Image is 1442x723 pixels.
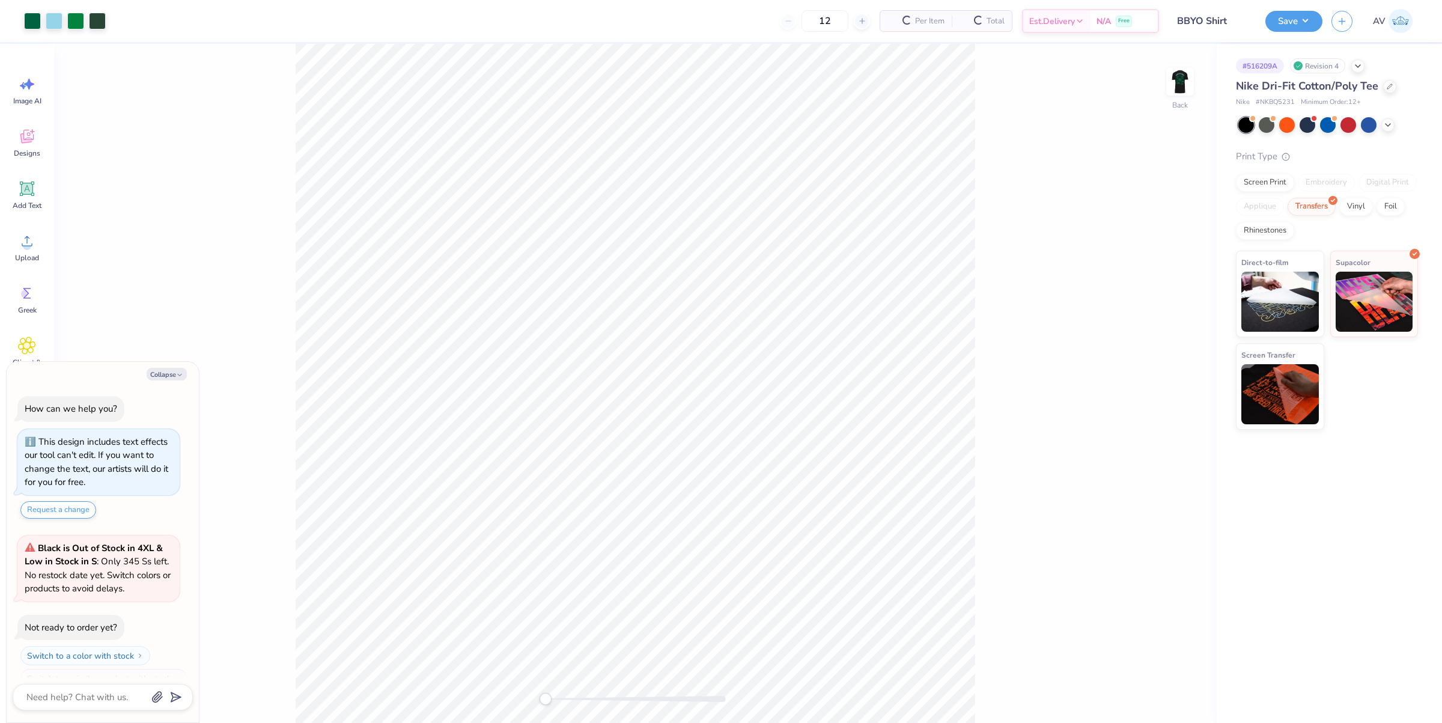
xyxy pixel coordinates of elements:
[20,501,96,519] button: Request a change
[1367,9,1418,33] a: AV
[20,646,150,665] button: Switch to a color with stock
[1118,17,1130,25] span: Free
[1336,256,1371,269] span: Supacolor
[1236,79,1378,93] span: Nike Dri-Fit Cotton/Poly Tee
[1168,70,1192,94] img: Back
[15,253,39,263] span: Upload
[13,96,41,106] span: Image AI
[1236,198,1284,216] div: Applique
[1358,174,1417,192] div: Digital Print
[1339,198,1373,216] div: Vinyl
[540,693,552,705] div: Accessibility label
[1241,256,1289,269] span: Direct-to-film
[25,436,168,489] div: This design includes text effects our tool can't edit. If you want to change the text, our artist...
[1236,150,1418,163] div: Print Type
[1029,15,1075,28] span: Est. Delivery
[1236,174,1294,192] div: Screen Print
[1298,174,1355,192] div: Embroidery
[1168,9,1256,33] input: Untitled Design
[1373,14,1386,28] span: AV
[1172,100,1188,111] div: Back
[1377,198,1405,216] div: Foil
[25,542,171,595] span: : Only 345 Ss left. No restock date yet. Switch colors or products to avoid delays.
[802,10,848,32] input: – –
[147,368,187,380] button: Collapse
[174,675,181,682] img: Switch to a similar product with stock
[1265,11,1322,32] button: Save
[915,15,945,28] span: Per Item
[1241,272,1319,332] img: Direct-to-film
[1288,198,1336,216] div: Transfers
[1336,272,1413,332] img: Supacolor
[13,201,41,210] span: Add Text
[25,621,117,633] div: Not ready to order yet?
[1256,97,1295,108] span: # NKBQ5231
[1389,9,1413,33] img: Aargy Velasco
[1241,349,1295,361] span: Screen Transfer
[18,305,37,315] span: Greek
[1236,58,1284,73] div: # 516209A
[1236,222,1294,240] div: Rhinestones
[7,358,47,377] span: Clipart & logos
[25,542,163,568] strong: Black is Out of Stock in 4XL & Low in Stock in S
[14,148,40,158] span: Designs
[20,669,187,688] button: Switch to a similar product with stock
[25,403,117,415] div: How can we help you?
[1301,97,1361,108] span: Minimum Order: 12 +
[987,15,1005,28] span: Total
[136,652,144,659] img: Switch to a color with stock
[1097,15,1111,28] span: N/A
[1241,364,1319,424] img: Screen Transfer
[1236,97,1250,108] span: Nike
[1290,58,1345,73] div: Revision 4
